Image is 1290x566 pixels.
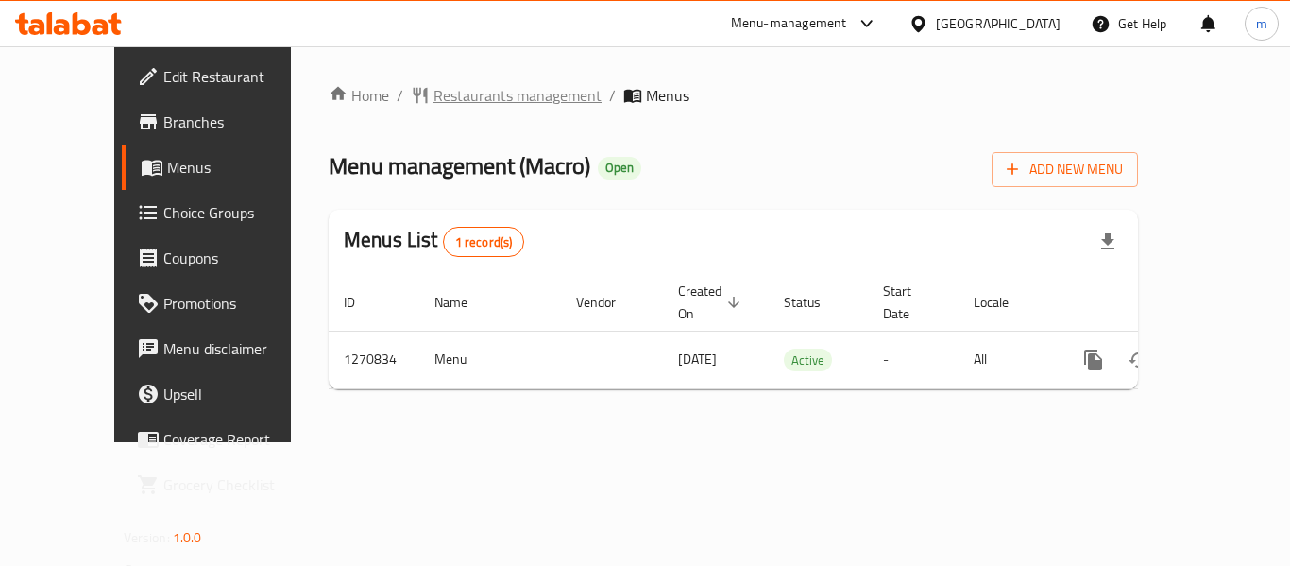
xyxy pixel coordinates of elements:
[122,99,330,145] a: Branches
[173,525,202,550] span: 1.0.0
[329,145,590,187] span: Menu management ( Macro )
[163,383,314,405] span: Upsell
[329,84,1138,107] nav: breadcrumb
[122,235,330,281] a: Coupons
[163,337,314,360] span: Menu disclaimer
[163,111,314,133] span: Branches
[163,201,314,224] span: Choice Groups
[329,331,419,388] td: 1270834
[344,291,380,314] span: ID
[163,292,314,315] span: Promotions
[344,226,524,257] h2: Menus List
[122,417,330,462] a: Coverage Report
[163,247,314,269] span: Coupons
[1007,158,1123,181] span: Add New Menu
[329,274,1267,389] table: enhanced table
[609,84,616,107] li: /
[784,291,845,314] span: Status
[122,371,330,417] a: Upsell
[1056,274,1267,332] th: Actions
[784,349,832,371] div: Active
[959,331,1056,388] td: All
[678,347,717,371] span: [DATE]
[122,326,330,371] a: Menu disclaimer
[678,280,746,325] span: Created On
[1116,337,1162,383] button: Change Status
[433,84,602,107] span: Restaurants management
[122,281,330,326] a: Promotions
[974,291,1033,314] span: Locale
[329,84,389,107] a: Home
[1071,337,1116,383] button: more
[1085,219,1130,265] div: Export file
[784,350,832,371] span: Active
[122,462,330,507] a: Grocery Checklist
[434,291,492,314] span: Name
[1256,13,1267,34] span: m
[124,525,170,550] span: Version:
[576,291,640,314] span: Vendor
[444,233,524,251] span: 1 record(s)
[122,54,330,99] a: Edit Restaurant
[598,157,641,180] div: Open
[122,190,330,235] a: Choice Groups
[122,145,330,190] a: Menus
[598,160,641,176] span: Open
[731,12,847,35] div: Menu-management
[163,65,314,88] span: Edit Restaurant
[419,331,561,388] td: Menu
[646,84,689,107] span: Menus
[868,331,959,388] td: -
[936,13,1061,34] div: [GEOGRAPHIC_DATA]
[163,473,314,496] span: Grocery Checklist
[167,156,314,179] span: Menus
[443,227,525,257] div: Total records count
[163,428,314,451] span: Coverage Report
[397,84,403,107] li: /
[992,152,1138,187] button: Add New Menu
[883,280,936,325] span: Start Date
[411,84,602,107] a: Restaurants management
